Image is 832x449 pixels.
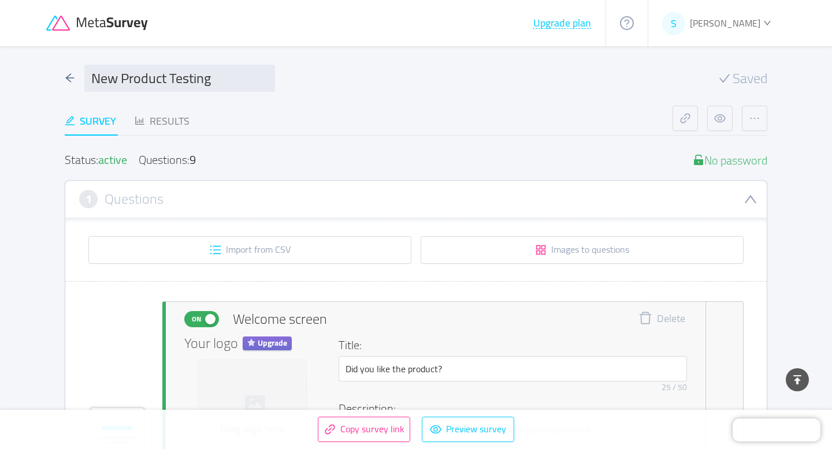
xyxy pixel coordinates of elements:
span: Your logo [184,336,238,350]
i: icon: star [247,339,255,348]
input: Welcome [339,356,687,381]
button: icon: ellipsis [742,106,767,131]
h4: Title: [339,336,680,354]
h4: Description: [339,400,680,417]
div: Questions: [139,154,196,166]
button: Upgrade plan [533,17,592,29]
input: Survey name [84,65,275,92]
div: Survey [65,113,116,129]
i: icon: down [744,192,757,206]
div: Status: [65,154,127,166]
button: icon: unordered-listImport from CSV [88,236,411,264]
span: Upgrade [243,336,292,350]
i: icon: edit [65,115,75,126]
div: icon: arrow-left [65,70,75,86]
div: Results [135,113,190,129]
div: 9 [190,149,196,170]
button: icon: eye [707,106,733,131]
span: On [188,312,205,327]
button: icon: link [673,106,698,131]
div: No password [693,154,767,166]
span: Welcome screen [233,309,327,330]
span: Saved [733,72,767,85]
i: icon: down [763,19,771,27]
i: icon: check [719,73,730,84]
span: S [671,12,677,35]
div: 25 / 50 [662,381,687,394]
i: icon: bar-chart [135,115,145,126]
i: icon: unlock [693,154,704,166]
h3: Questions [105,193,164,205]
button: icon: linkCopy survey link [318,417,410,442]
button: icon: appstoreImages to questions [421,236,744,264]
iframe: Chatra live chat [733,418,820,441]
span: [PERSON_NAME] [690,14,760,32]
i: icon: arrow-left [65,73,75,83]
button: icon: eyePreview survey [422,417,514,442]
span: 1 [86,193,92,205]
button: icon: deleteDelete [630,311,694,327]
i: icon: question-circle [620,16,634,30]
span: active [98,149,127,170]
